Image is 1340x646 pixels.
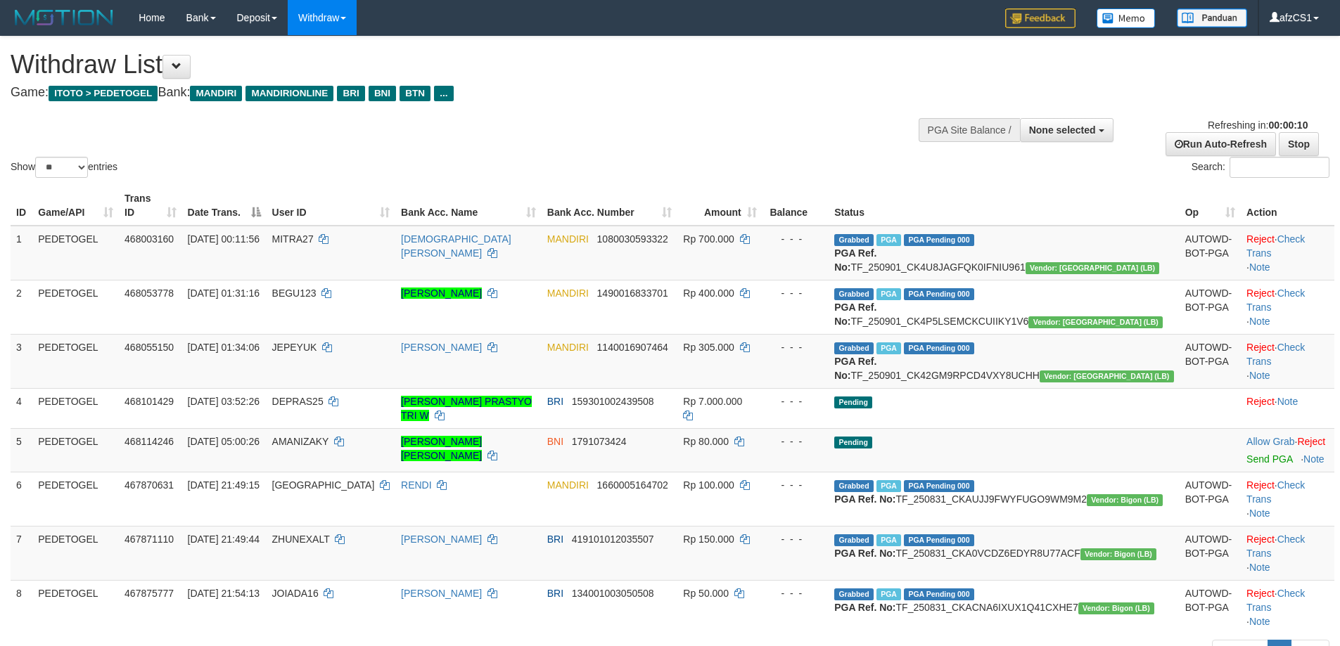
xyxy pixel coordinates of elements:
[1180,280,1241,334] td: AUTOWD-BOT-PGA
[683,396,742,407] span: Rp 7.000.000
[125,479,174,491] span: 467870631
[904,234,974,246] span: PGA Pending
[272,436,329,447] span: AMANIZAKY
[125,588,174,599] span: 467875777
[1249,616,1270,627] a: Note
[768,232,823,246] div: - - -
[834,234,874,246] span: Grabbed
[272,534,330,545] span: ZHUNEXALT
[904,534,974,546] span: PGA Pending
[1279,132,1319,156] a: Stop
[904,342,974,354] span: PGA Pending
[401,342,482,353] a: [PERSON_NAME]
[834,342,874,354] span: Grabbed
[1249,316,1270,327] a: Note
[1246,436,1297,447] span: ·
[11,157,117,178] label: Show entries
[1297,436,1325,447] a: Reject
[1180,580,1241,634] td: AUTOWD-BOT-PGA
[547,288,589,299] span: MANDIRI
[1097,8,1156,28] img: Button%20Memo.svg
[395,186,542,226] th: Bank Acc. Name: activate to sort column ascending
[1249,562,1270,573] a: Note
[1180,226,1241,280] td: AUTOWD-BOT-PGA
[190,86,242,101] span: MANDIRI
[876,288,901,300] span: Marked by afzCS1
[1246,453,1292,465] a: Send PGA
[876,534,901,546] span: Marked by afzCS1
[11,388,32,428] td: 4
[834,437,872,448] span: Pending
[1087,494,1163,506] span: Vendor URL: https://dashboard.q2checkout.com/secure
[572,588,654,599] span: Copy 134001003050508 to clipboard
[1040,370,1174,382] span: Vendor URL: https://dashboard.q2checkout.com/secure
[1230,157,1329,178] input: Search:
[829,280,1179,334] td: TF_250901_CK4P5LSEMCKCUIIKY1V6
[677,186,762,226] th: Amount: activate to sort column ascending
[11,334,32,388] td: 3
[1303,453,1325,465] a: Note
[49,86,158,101] span: ITOTO > PEDETOGEL
[32,388,119,428] td: PEDETOGEL
[904,588,974,600] span: PGA Pending
[11,226,32,280] td: 1
[1208,119,1308,131] span: Refreshing in:
[768,586,823,600] div: - - -
[829,580,1179,634] td: TF_250831_CKACNA6IXUX1Q41CXHE7
[1246,534,1305,559] a: Check Trans
[272,342,317,353] span: JEPEYUK
[597,288,668,299] span: Copy 1490016833701 to clipboard
[1277,396,1298,407] a: Note
[32,526,119,580] td: PEDETOGEL
[768,340,823,354] div: - - -
[547,233,589,245] span: MANDIRI
[834,534,874,546] span: Grabbed
[401,479,432,491] a: RENDI
[1241,472,1334,526] td: · ·
[834,247,876,273] b: PGA Ref. No:
[272,588,319,599] span: JOIADA16
[876,588,901,600] span: Marked by afzCS1
[768,286,823,300] div: - - -
[1192,157,1329,178] label: Search:
[1249,370,1270,381] a: Note
[1246,396,1275,407] a: Reject
[1241,428,1334,472] td: ·
[11,526,32,580] td: 7
[542,186,678,226] th: Bank Acc. Number: activate to sort column ascending
[1029,124,1096,136] span: None selected
[32,186,119,226] th: Game/API: activate to sort column ascending
[32,334,119,388] td: PEDETOGEL
[683,288,734,299] span: Rp 400.000
[401,233,511,259] a: [DEMOGRAPHIC_DATA][PERSON_NAME]
[125,233,174,245] span: 468003160
[401,436,482,461] a: [PERSON_NAME] [PERSON_NAME]
[829,334,1179,388] td: TF_250901_CK42GM9RPCD4VXY8UCHH
[834,588,874,600] span: Grabbed
[768,394,823,408] div: - - -
[125,396,174,407] span: 468101429
[32,428,119,472] td: PEDETOGEL
[11,86,879,100] h4: Game: Bank:
[11,472,32,526] td: 6
[272,396,324,407] span: DEPRAS25
[547,479,589,491] span: MANDIRI
[188,342,260,353] span: [DATE] 01:34:06
[11,186,32,226] th: ID
[337,86,364,101] span: BRI
[1026,262,1160,274] span: Vendor URL: https://dashboard.q2checkout.com/secure
[1268,119,1308,131] strong: 00:00:10
[1078,602,1154,614] span: Vendor URL: https://dashboard.q2checkout.com/secure
[834,480,874,492] span: Grabbed
[11,51,879,79] h1: Withdraw List
[11,428,32,472] td: 5
[188,436,260,447] span: [DATE] 05:00:26
[1246,436,1294,447] a: Allow Grab
[272,479,375,491] span: [GEOGRAPHIC_DATA]
[683,534,734,545] span: Rp 150.000
[829,226,1179,280] td: TF_250901_CK4U8JAGFQK0IFNIU961
[11,7,117,28] img: MOTION_logo.png
[547,436,563,447] span: BNI
[1246,233,1305,259] a: Check Trans
[32,226,119,280] td: PEDETOGEL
